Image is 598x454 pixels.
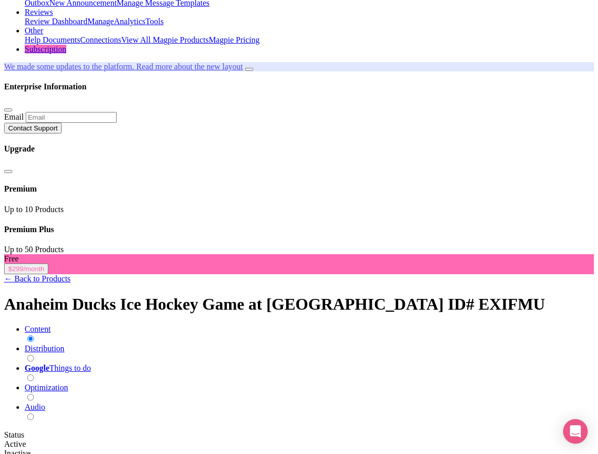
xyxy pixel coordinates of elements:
h4: Premium [4,184,594,194]
button: Contact Support [4,123,62,134]
span: Anaheim Ducks Ice Hockey Game at [GEOGRAPHIC_DATA] [4,295,444,313]
div: Up to 10 Products [4,205,594,214]
a: GoogleThings to do [25,364,91,372]
a: Distribution [25,344,64,353]
div: Free [4,254,594,263]
a: Subscription [25,45,66,53]
label: Email [4,112,24,121]
input: Email [26,112,117,123]
button: Close [4,108,12,111]
button: Close [4,170,12,173]
a: Review Dashboard [25,17,87,26]
a: We made some updates to the platform. Read more about the new layout [4,62,243,71]
a: Reviews [25,8,53,16]
a: ← Back to Products [4,274,70,283]
a: Manage [87,17,114,26]
div: Up to 50 Products [4,245,594,254]
span: Status [4,430,24,439]
a: Other [25,26,43,35]
div: Active [4,440,594,449]
button: Close announcement [245,68,253,71]
h4: Upgrade [4,144,594,154]
a: Audio [25,403,45,411]
a: View All Magpie Products [121,35,209,44]
a: Magpie Pricing [209,35,259,44]
div: Open Intercom Messenger [563,419,588,444]
a: Help Documents [25,35,80,44]
a: Analytics [114,17,145,26]
h4: Enterprise Information [4,82,594,91]
a: Connections [80,35,121,44]
a: Optimization [25,383,68,392]
h4: Premium Plus [4,225,594,234]
button: $299/month [4,263,48,274]
a: Tools [145,17,163,26]
a: Content [25,325,51,333]
span: ID# EXIFMU [448,295,545,313]
strong: Google [25,364,49,372]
